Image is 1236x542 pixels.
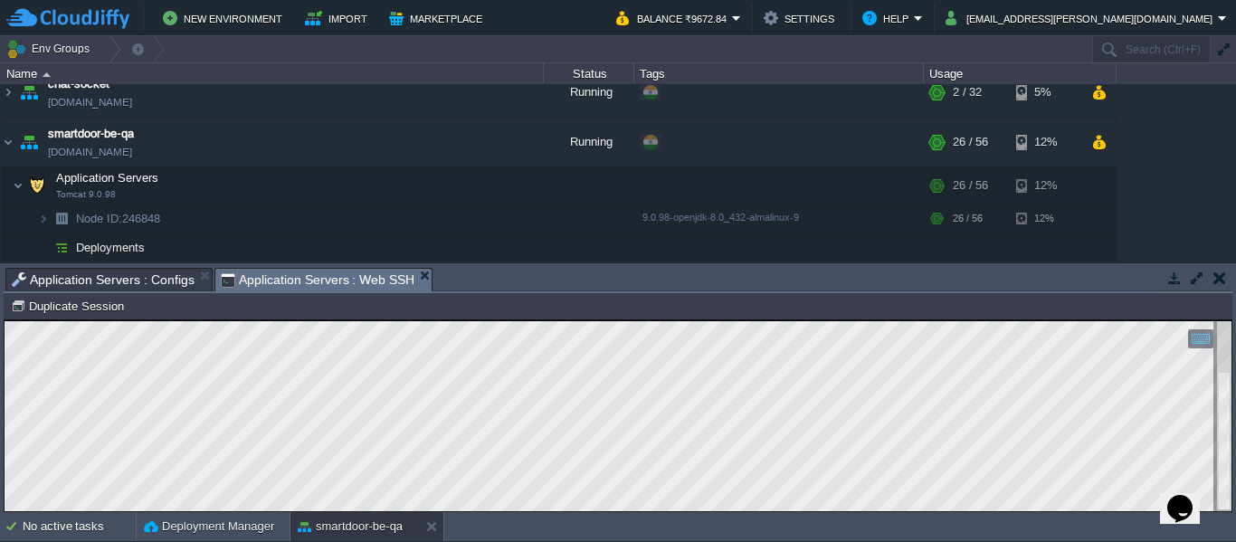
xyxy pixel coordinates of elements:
div: 26 / 56 [953,204,983,233]
span: Tomcat 9.0.98 [56,189,116,200]
button: Balance ₹9672.84 [616,7,732,29]
button: Help [862,7,914,29]
div: No active tasks [23,512,136,541]
div: Usage [925,63,1116,84]
button: Settings [764,7,840,29]
span: Application Servers : Web SSH [221,269,415,291]
button: Marketplace [389,7,488,29]
div: 12% [1016,204,1075,233]
img: AMDAwAAAACH5BAEAAAAALAAAAAABAAEAAAICRAEAOw== [38,233,49,261]
button: Env Groups [6,36,96,62]
img: AMDAwAAAACH5BAEAAAAALAAAAAABAAEAAAICRAEAOw== [38,204,49,233]
div: Name [2,63,543,84]
a: smartdoor-be-qa [48,125,134,143]
img: CloudJiffy [6,7,129,30]
button: New Environment [163,7,288,29]
button: Duplicate Session [11,298,129,314]
span: 246848 [74,211,163,226]
div: Running [544,68,634,117]
iframe: chat widget [1160,470,1218,524]
img: AMDAwAAAACH5BAEAAAAALAAAAAABAAEAAAICRAEAOw== [1,118,15,166]
a: chat-socket [48,75,109,93]
div: 26 / 56 [953,118,988,166]
img: AMDAwAAAACH5BAEAAAAALAAAAAABAAEAAAICRAEAOw== [13,167,24,204]
div: Tags [635,63,923,84]
a: [DOMAIN_NAME] [48,93,132,111]
div: 5% [1016,68,1075,117]
img: AMDAwAAAACH5BAEAAAAALAAAAAABAAEAAAICRAEAOw== [43,72,51,77]
button: Import [305,7,373,29]
img: AMDAwAAAACH5BAEAAAAALAAAAAABAAEAAAICRAEAOw== [49,204,74,233]
span: Application Servers [54,170,161,185]
img: AMDAwAAAACH5BAEAAAAALAAAAAABAAEAAAICRAEAOw== [1,68,15,117]
a: Application ServersTomcat 9.0.98 [54,171,161,185]
a: [DOMAIN_NAME] [48,143,132,161]
div: 26 / 56 [953,167,988,204]
div: 2 / 32 [953,68,982,117]
div: 12% [1016,167,1075,204]
div: 12% [1016,118,1075,166]
a: Node ID:246848 [74,211,163,226]
img: AMDAwAAAACH5BAEAAAAALAAAAAABAAEAAAICRAEAOw== [49,233,74,261]
button: smartdoor-be-qa [298,518,403,536]
a: Deployments [74,240,147,255]
img: AMDAwAAAACH5BAEAAAAALAAAAAABAAEAAAICRAEAOw== [16,68,42,117]
span: 9.0.98-openjdk-8.0_432-almalinux-9 [642,212,799,223]
button: [EMAIL_ADDRESS][PERSON_NAME][DOMAIN_NAME] [946,7,1218,29]
button: Deployment Manager [144,518,274,536]
div: Running [544,118,634,166]
img: AMDAwAAAACH5BAEAAAAALAAAAAABAAEAAAICRAEAOw== [16,118,42,166]
span: Application Servers : Configs [12,269,195,290]
img: AMDAwAAAACH5BAEAAAAALAAAAAABAAEAAAICRAEAOw== [24,167,50,204]
span: Node ID: [76,212,122,225]
div: Status [545,63,633,84]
